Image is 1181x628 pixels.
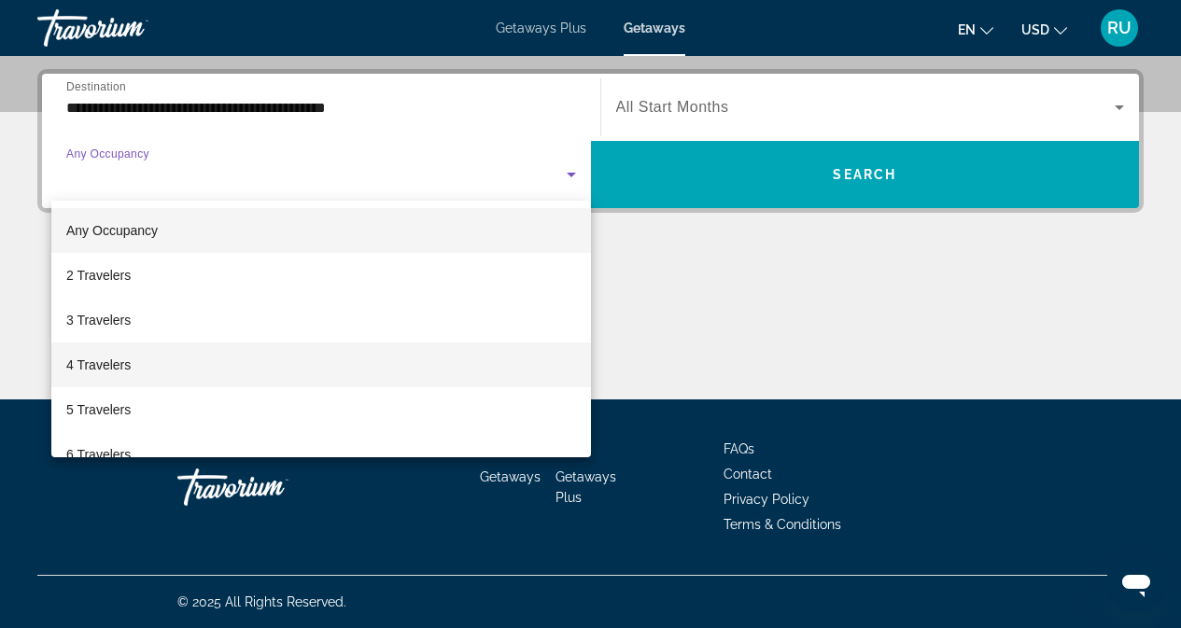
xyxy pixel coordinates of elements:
span: 4 Travelers [66,354,131,376]
span: 6 Travelers [66,443,131,466]
span: 5 Travelers [66,398,131,421]
span: 2 Travelers [66,264,131,286]
span: 3 Travelers [66,309,131,331]
iframe: Button to launch messaging window [1106,553,1166,613]
span: Any Occupancy [66,223,158,238]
